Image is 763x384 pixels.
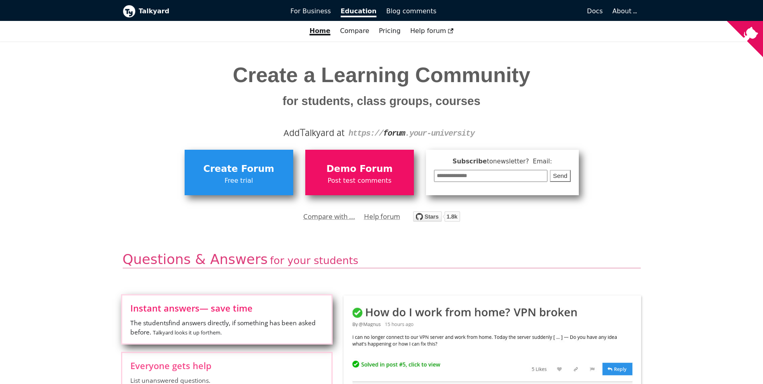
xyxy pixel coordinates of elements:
strong: forum [383,129,405,138]
a: Compare [340,27,369,35]
span: Subscribe [434,157,571,167]
span: Instant answers — save time [130,303,323,312]
a: Education [336,4,382,18]
div: Add alkyard at [129,126,635,140]
span: Create Forum [189,161,289,177]
span: Blog comments [386,7,436,15]
a: For Business [286,4,336,18]
a: Create ForumFree trial [185,150,293,195]
span: for your students [270,254,358,266]
span: Create a Learning Community [233,63,531,109]
h2: Questions & Answers [123,251,641,269]
a: Talkyard logoTalkyard [123,5,280,18]
a: Star debiki/talkyard on GitHub [413,213,460,224]
span: Free trial [189,175,289,186]
span: Docs [587,7,603,15]
code: https:// .your-university [348,129,474,138]
span: For Business [290,7,331,15]
a: About [613,7,636,15]
a: Docs [441,4,608,18]
small: Talkyard looks it up for them . [153,329,222,336]
img: talkyard.svg [413,211,460,222]
span: T [300,125,305,139]
span: Education [341,7,377,17]
span: Demo Forum [309,161,410,177]
a: Help forum [405,24,459,38]
b: Talkyard [139,6,280,17]
a: Help forum [364,211,400,223]
a: Demo ForumPost test comments [305,150,414,195]
span: Post test comments [309,175,410,186]
button: Send [550,170,571,182]
a: Compare with ... [303,211,355,223]
img: Talkyard logo [123,5,136,18]
a: Pricing [374,24,405,38]
span: Help forum [410,27,454,35]
a: Home [304,24,335,38]
a: Blog comments [381,4,441,18]
span: to newsletter ? Email: [487,158,552,165]
small: for students, class groups, courses [283,95,481,107]
span: The students find answers directly, if something has been asked before. [130,318,323,337]
span: Everyone gets help [130,361,323,370]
